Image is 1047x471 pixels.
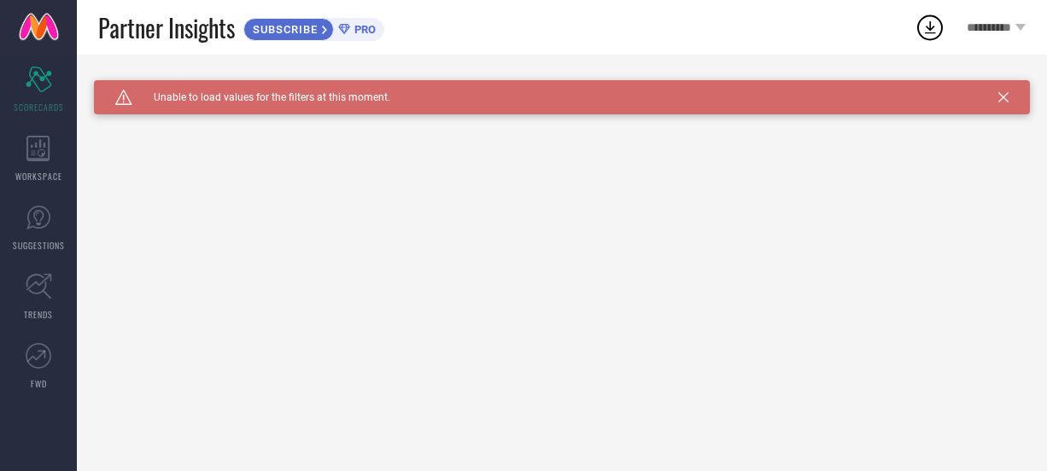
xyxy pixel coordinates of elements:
[14,101,64,113] span: SCORECARDS
[132,91,390,103] span: Unable to load values for the filters at this moment.
[243,14,384,41] a: SUBSCRIBEPRO
[350,23,376,36] span: PRO
[94,80,1030,94] div: Unable to load filters at this moment. Please try later.
[244,23,322,36] span: SUBSCRIBE
[915,12,945,43] div: Open download list
[98,10,235,45] span: Partner Insights
[13,239,65,252] span: SUGGESTIONS
[24,308,53,321] span: TRENDS
[31,377,47,390] span: FWD
[15,170,62,183] span: WORKSPACE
